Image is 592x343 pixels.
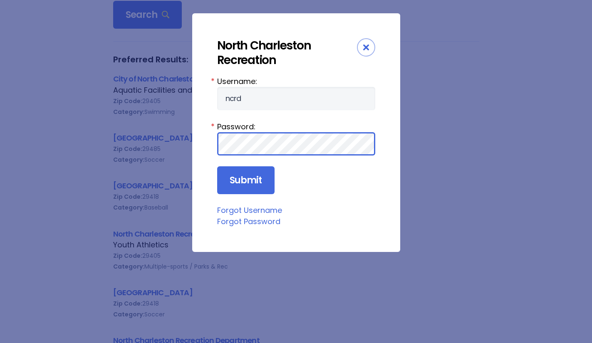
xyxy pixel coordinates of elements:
a: Forgot Username [217,205,282,215]
div: Close [357,38,375,57]
label: Username: [217,76,375,87]
a: Forgot Password [217,216,280,227]
label: Password: [217,121,375,132]
div: North Charleston Recreation [217,38,357,67]
input: Submit [217,166,275,195]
